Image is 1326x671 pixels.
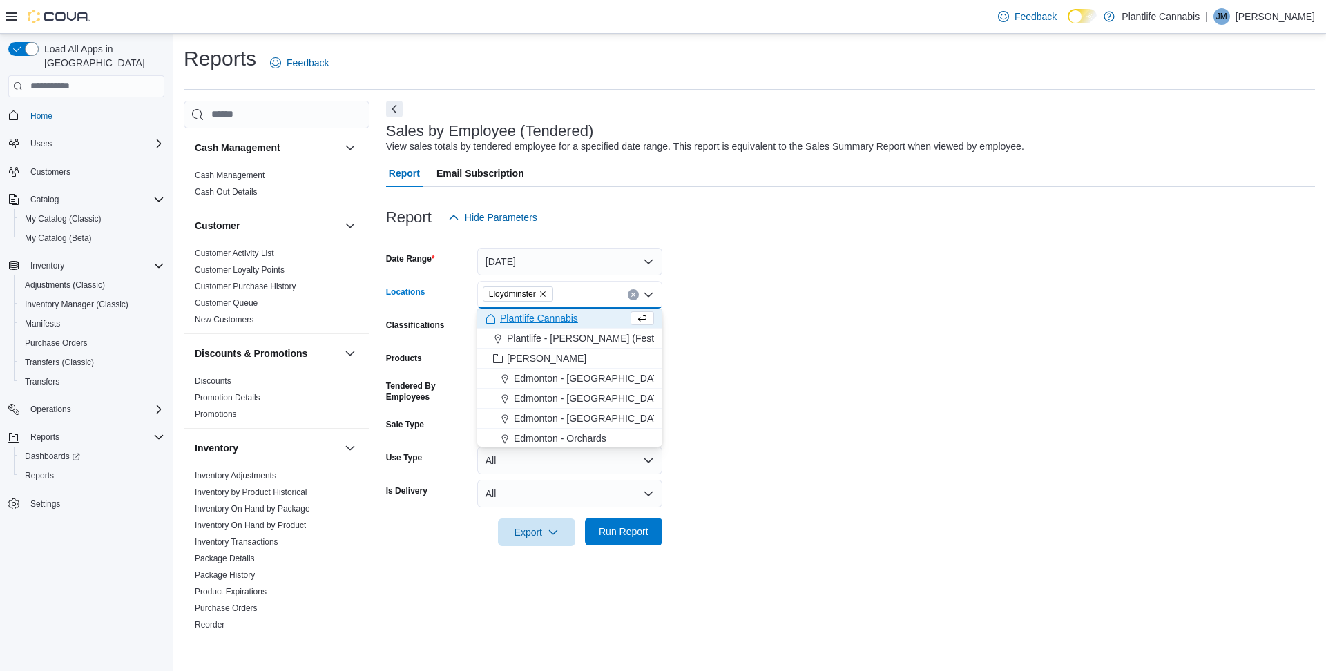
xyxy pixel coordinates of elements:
[25,376,59,387] span: Transfers
[195,219,339,233] button: Customer
[14,372,170,391] button: Transfers
[25,451,80,462] span: Dashboards
[643,289,654,300] button: Close list of options
[195,487,307,497] a: Inventory by Product Historical
[389,159,420,187] span: Report
[386,419,424,430] label: Sale Type
[195,471,276,480] a: Inventory Adjustments
[477,309,662,329] button: Plantlife Cannabis
[19,211,164,227] span: My Catalog (Classic)
[342,139,358,156] button: Cash Management
[992,3,1062,30] a: Feedback
[19,373,65,390] a: Transfers
[30,110,52,121] span: Home
[184,167,369,206] div: Cash Management
[25,191,164,208] span: Catalog
[195,603,258,613] a: Purchase Orders
[30,431,59,443] span: Reports
[19,277,110,293] a: Adjustments (Classic)
[25,299,128,310] span: Inventory Manager (Classic)
[19,448,164,465] span: Dashboards
[477,369,662,389] button: Edmonton - [GEOGRAPHIC_DATA]
[1205,8,1208,25] p: |
[195,409,237,420] span: Promotions
[14,228,170,248] button: My Catalog (Beta)
[386,353,422,364] label: Products
[14,447,170,466] a: Dashboards
[195,536,278,547] span: Inventory Transactions
[14,295,170,314] button: Inventory Manager (Classic)
[3,106,170,126] button: Home
[14,209,170,228] button: My Catalog (Classic)
[19,354,99,371] a: Transfers (Classic)
[25,135,57,152] button: Users
[184,45,256,72] h1: Reports
[342,440,358,456] button: Inventory
[514,391,667,405] span: Edmonton - [GEOGRAPHIC_DATA]
[195,537,278,547] a: Inventory Transactions
[25,495,164,512] span: Settings
[195,441,238,455] h3: Inventory
[195,570,255,580] a: Package History
[184,467,369,655] div: Inventory
[386,123,594,139] h3: Sales by Employee (Tendered)
[3,400,170,419] button: Operations
[386,320,445,331] label: Classifications
[498,518,575,546] button: Export
[195,619,224,630] span: Reorder
[25,257,70,274] button: Inventory
[489,287,536,301] span: Lloydminster
[195,587,267,596] a: Product Expirations
[195,520,306,531] span: Inventory On Hand by Product
[477,409,662,429] button: Edmonton - [GEOGRAPHIC_DATA]
[195,186,258,197] span: Cash Out Details
[195,249,274,258] a: Customer Activity List
[483,286,553,302] span: Lloydminster
[477,248,662,275] button: [DATE]
[14,275,170,295] button: Adjustments (Classic)
[25,338,88,349] span: Purchase Orders
[25,107,164,124] span: Home
[514,411,667,425] span: Edmonton - [GEOGRAPHIC_DATA]
[3,162,170,182] button: Customers
[3,427,170,447] button: Reports
[195,171,265,180] a: Cash Management
[25,163,164,180] span: Customers
[19,335,93,351] a: Purchase Orders
[195,620,224,630] a: Reorder
[25,401,164,418] span: Operations
[195,282,296,291] a: Customer Purchase History
[195,570,255,581] span: Package History
[25,357,94,368] span: Transfers (Classic)
[19,467,164,484] span: Reports
[195,347,339,360] button: Discounts & Promotions
[19,230,164,246] span: My Catalog (Beta)
[539,290,547,298] button: Remove Lloydminster from selection in this group
[25,233,92,244] span: My Catalog (Beta)
[19,354,164,371] span: Transfers (Classic)
[195,586,267,597] span: Product Expirations
[1068,23,1068,24] span: Dark Mode
[195,504,310,514] a: Inventory On Hand by Package
[195,470,276,481] span: Inventory Adjustments
[3,494,170,514] button: Settings
[19,315,66,332] a: Manifests
[8,100,164,550] nav: Complex example
[195,298,258,309] span: Customer Queue
[195,603,258,614] span: Purchase Orders
[195,187,258,197] a: Cash Out Details
[465,211,537,224] span: Hide Parameters
[25,135,164,152] span: Users
[25,470,54,481] span: Reports
[195,170,265,181] span: Cash Management
[25,213,102,224] span: My Catalog (Classic)
[30,166,70,177] span: Customers
[436,159,524,187] span: Email Subscription
[1213,8,1230,25] div: Janet Minty
[3,190,170,209] button: Catalog
[195,315,253,324] a: New Customers
[14,333,170,353] button: Purchase Orders
[477,329,662,349] button: Plantlife - [PERSON_NAME] (Festival)
[195,554,255,563] a: Package Details
[30,498,60,509] span: Settings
